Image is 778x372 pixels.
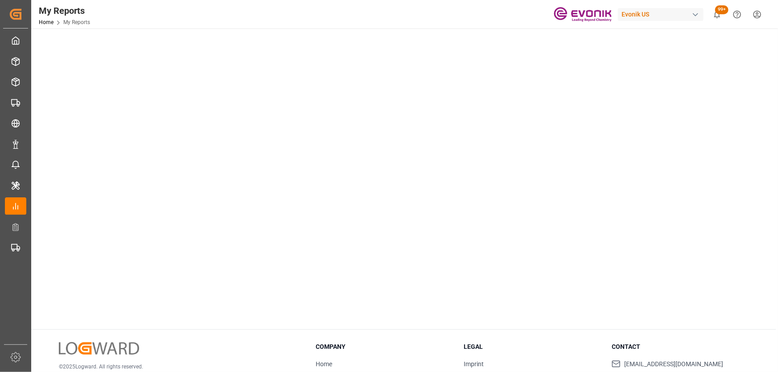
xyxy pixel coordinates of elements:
a: Home [316,360,332,368]
a: Imprint [464,360,484,368]
h3: Contact [612,342,749,352]
span: 99+ [715,5,729,14]
p: © 2025 Logward. All rights reserved. [59,363,293,371]
h3: Legal [464,342,601,352]
h3: Company [316,342,453,352]
button: Evonik US [618,6,707,23]
div: My Reports [39,4,90,17]
button: show 100 new notifications [707,4,727,25]
a: Home [39,19,54,25]
button: Help Center [727,4,747,25]
div: Evonik US [618,8,704,21]
img: Evonik-brand-mark-Deep-Purple-RGB.jpeg_1700498283.jpeg [554,7,612,22]
img: Logward Logo [59,342,139,355]
span: [EMAIL_ADDRESS][DOMAIN_NAME] [624,360,723,369]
